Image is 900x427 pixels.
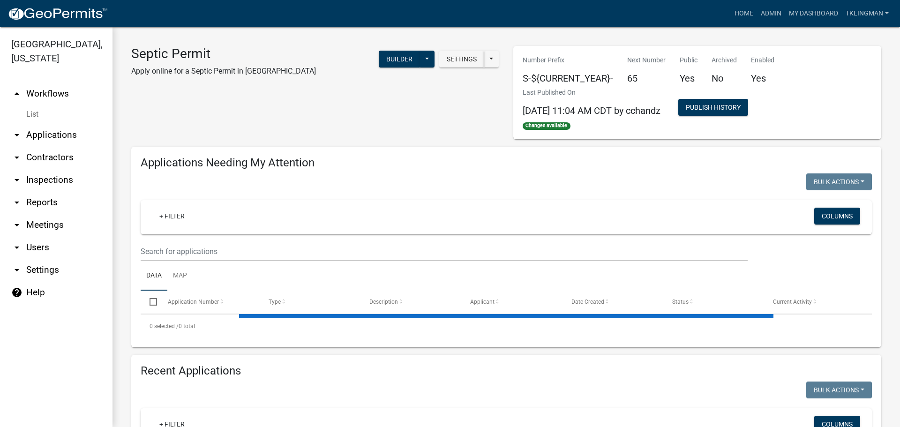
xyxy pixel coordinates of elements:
p: Apply online for a Septic Permit in [GEOGRAPHIC_DATA] [131,66,316,77]
span: Applicant [470,299,495,305]
datatable-header-cell: Type [260,291,360,313]
h5: Yes [680,73,697,84]
span: 0 selected / [150,323,179,330]
datatable-header-cell: Select [141,291,158,313]
datatable-header-cell: Application Number [158,291,259,313]
h3: Septic Permit [131,46,316,62]
button: Columns [814,208,860,225]
h5: S-${CURRENT_YEAR}- [523,73,613,84]
i: arrow_drop_down [11,174,22,186]
i: arrow_drop_down [11,129,22,141]
datatable-header-cell: Description [360,291,461,313]
h4: Recent Applications [141,364,872,378]
h5: 65 [627,73,666,84]
button: Bulk Actions [806,173,872,190]
span: Status [672,299,689,305]
datatable-header-cell: Current Activity [764,291,865,313]
button: Settings [439,51,484,67]
input: Search for applications [141,242,748,261]
p: Last Published On [523,88,660,97]
span: Changes available [523,122,570,130]
datatable-header-cell: Applicant [461,291,562,313]
i: arrow_drop_down [11,152,22,163]
h5: No [712,73,737,84]
a: tklingman [842,5,892,22]
button: Builder [379,51,420,67]
a: My Dashboard [785,5,842,22]
datatable-header-cell: Date Created [562,291,663,313]
datatable-header-cell: Status [663,291,764,313]
p: Public [680,55,697,65]
a: Data [141,261,167,291]
wm-modal-confirm: Workflow Publish History [678,105,748,112]
span: Current Activity [773,299,812,305]
a: Home [731,5,757,22]
h5: Yes [751,73,774,84]
span: Description [369,299,398,305]
i: arrow_drop_down [11,242,22,253]
i: arrow_drop_down [11,197,22,208]
button: Bulk Actions [806,382,872,398]
span: Type [269,299,281,305]
p: Next Number [627,55,666,65]
p: Number Prefix [523,55,613,65]
i: arrow_drop_down [11,264,22,276]
button: Publish History [678,99,748,116]
a: + Filter [152,208,192,225]
span: [DATE] 11:04 AM CDT by cchandz [523,105,660,116]
div: 0 total [141,315,872,338]
span: Date Created [571,299,604,305]
i: arrow_drop_up [11,88,22,99]
p: Enabled [751,55,774,65]
a: Admin [757,5,785,22]
h4: Applications Needing My Attention [141,156,872,170]
i: help [11,287,22,298]
i: arrow_drop_down [11,219,22,231]
span: Application Number [168,299,219,305]
p: Archived [712,55,737,65]
a: Map [167,261,193,291]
